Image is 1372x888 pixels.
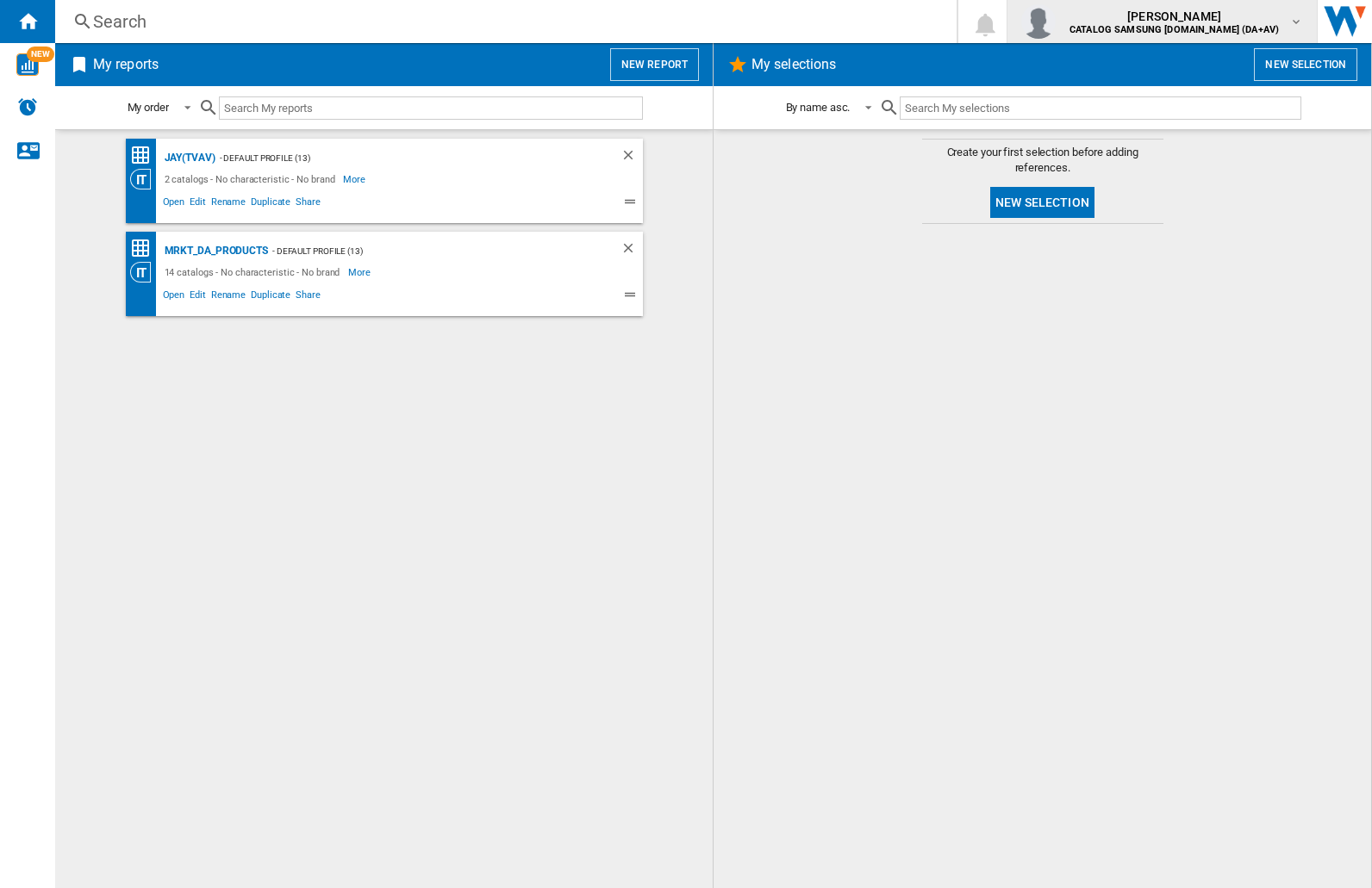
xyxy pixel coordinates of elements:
[209,194,248,214] span: Rename
[900,96,1300,120] input: Search My selections
[93,9,912,34] div: Search
[160,240,268,262] div: MRKT_DA_PRODUCTS
[786,101,851,114] div: By name asc.
[293,194,323,214] span: Share
[27,47,54,62] span: NEW
[990,187,1094,218] button: New selection
[130,169,160,189] div: Category View
[610,48,699,81] button: New report
[348,262,373,283] span: More
[621,147,643,169] div: Delete
[128,101,169,114] div: My order
[130,145,160,166] div: Price Matrix
[160,262,349,283] div: 14 catalogs - No characteristic - No brand
[621,240,643,262] div: Delete
[1070,8,1279,25] span: [PERSON_NAME]
[187,194,209,214] span: Edit
[16,53,39,76] img: wise-card.svg
[248,194,293,214] span: Duplicate
[268,240,586,262] div: - Default profile (13)
[160,194,188,214] span: Open
[160,169,344,189] div: 2 catalogs - No characteristic - No brand
[1070,24,1279,35] b: CATALOG SAMSUNG [DOMAIN_NAME] (DA+AV)
[293,287,323,307] span: Share
[1254,48,1357,81] button: New selection
[1021,4,1056,39] img: profile.jpg
[922,145,1163,176] span: Create your first selection before adding references.
[219,96,643,120] input: Search My reports
[248,287,293,307] span: Duplicate
[160,287,188,307] span: Open
[130,238,160,259] div: Price Matrix
[160,147,215,169] div: JAY(TVAV)
[17,96,38,117] img: alerts-logo.svg
[748,48,839,81] h2: My selections
[90,48,162,81] h2: My reports
[130,262,160,283] div: Category View
[215,147,586,169] div: - Default profile (13)
[343,169,368,189] span: More
[187,287,209,307] span: Edit
[209,287,248,307] span: Rename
